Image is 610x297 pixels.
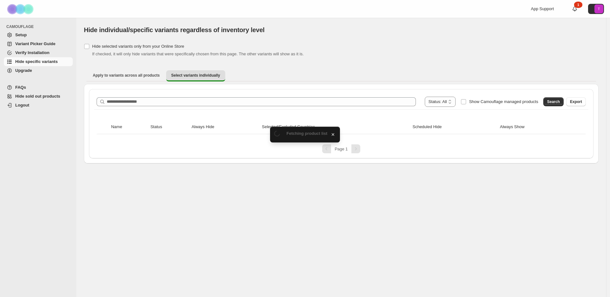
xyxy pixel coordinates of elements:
[94,144,588,153] nav: Pagination
[498,120,573,134] th: Always Show
[594,4,603,13] span: Avatar with initials T
[92,52,304,56] span: If checked, it will only hide variants that were specifically chosen from this page. The other va...
[574,2,582,8] div: 1
[84,26,265,33] span: Hide individual/specific variants regardless of inventory level
[93,73,160,78] span: Apply to variants across all products
[6,24,73,29] span: CAMOUFLAGE
[4,66,73,75] a: Upgrade
[4,92,73,101] a: Hide sold out products
[15,41,55,46] span: Variant Picker Guide
[190,120,260,134] th: Always Hide
[5,0,37,18] img: Camouflage
[171,73,220,78] span: Select variants individually
[4,101,73,110] a: Logout
[92,44,184,49] span: Hide selected variants only from your Online Store
[15,32,27,37] span: Setup
[15,103,29,107] span: Logout
[4,39,73,48] a: Variant Picker Guide
[572,6,578,12] a: 1
[410,120,498,134] th: Scheduled Hide
[260,120,410,134] th: Selected/Excluded Countries
[469,99,538,104] span: Show Camouflage managed products
[15,68,32,73] span: Upgrade
[4,57,73,66] a: Hide specific variants
[15,94,60,99] span: Hide sold out products
[543,97,564,106] button: Search
[4,31,73,39] a: Setup
[588,4,604,14] button: Avatar with initials T
[570,99,582,104] span: Export
[598,7,600,11] text: T
[166,70,225,81] button: Select variants individually
[4,83,73,92] a: FAQs
[4,48,73,57] a: Verify Installation
[335,147,348,151] span: Page 1
[15,85,26,90] span: FAQs
[109,120,149,134] th: Name
[148,120,189,134] th: Status
[566,97,586,106] button: Export
[547,99,560,104] span: Search
[15,50,50,55] span: Verify Installation
[15,59,58,64] span: Hide specific variants
[531,6,554,11] span: App Support
[287,131,328,136] span: Fetching product list
[84,84,599,163] div: Select variants individually
[88,70,165,80] button: Apply to variants across all products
